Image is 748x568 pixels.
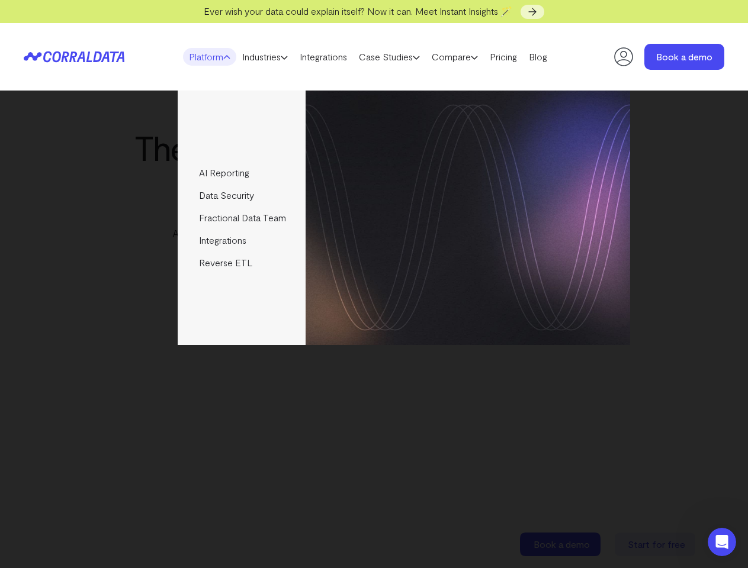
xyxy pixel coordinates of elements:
[204,5,512,17] span: Ever wish your data could explain itself? Now it can. Meet Instant Insights 🪄
[178,206,305,229] a: Fractional Data Team
[294,48,353,66] a: Integrations
[426,48,484,66] a: Compare
[178,162,305,184] a: AI Reporting
[353,48,426,66] a: Case Studies
[178,229,305,251] a: Integrations
[178,184,305,206] a: Data Security
[708,528,736,556] iframe: Intercom live chat
[644,44,724,70] a: Book a demo
[236,48,294,66] a: Industries
[178,251,305,274] a: Reverse ETL
[484,48,523,66] a: Pricing
[183,48,236,66] a: Platform
[523,48,553,66] a: Blog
